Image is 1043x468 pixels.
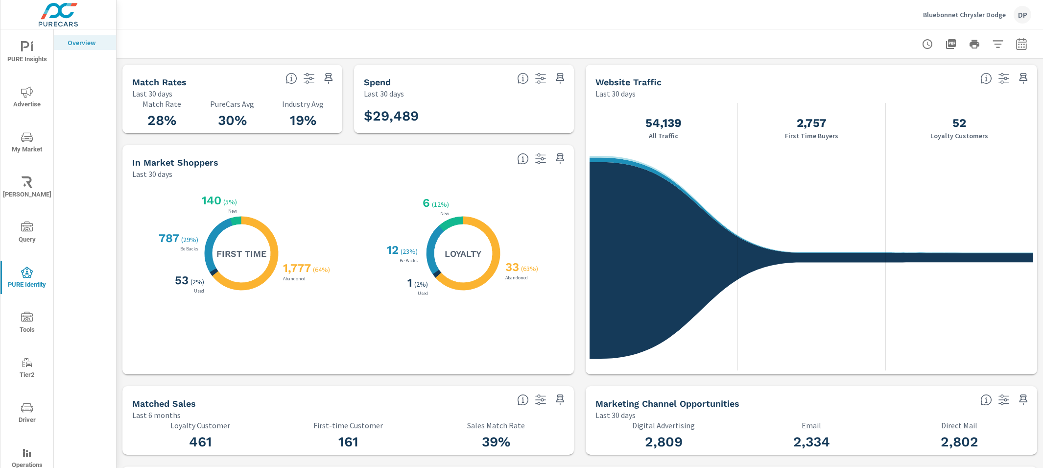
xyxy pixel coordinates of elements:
h3: 2,334 [743,434,879,450]
p: ( 5% ) [223,197,239,206]
p: ( 23% ) [401,247,420,256]
p: Sales Match Rate [428,421,564,430]
h3: 1 [405,276,412,290]
span: PURE Identity [3,267,50,291]
p: Abandoned [281,276,308,281]
p: New [438,211,451,216]
span: Save this to your personalized report [1016,392,1031,408]
p: Digital Advertising [595,421,732,430]
p: ( 63% ) [521,264,540,273]
p: Loyalty Customer [132,421,268,430]
h5: Loyalty [445,248,481,259]
div: DP [1014,6,1031,24]
h3: 19% [274,112,332,129]
h3: 161 [280,434,416,450]
h3: 39% [428,434,564,450]
h3: 53 [173,273,189,287]
p: New [226,209,239,214]
span: Total PureCars DigAdSpend. Data sourced directly from the Ad Platforms. Non-Purecars DigAd client... [517,73,529,84]
h3: 787 [157,231,179,245]
p: Used [416,291,430,296]
p: Be Backs [398,258,420,263]
p: Abandoned [503,275,530,280]
button: Select Date Range [1012,34,1031,54]
span: Advertise [3,86,50,110]
p: Used [192,289,206,294]
h3: 28% [132,112,191,129]
p: Email [743,421,879,430]
p: Last 30 days [595,88,636,99]
span: [PERSON_NAME] [3,176,50,200]
h3: 33 [503,260,519,274]
p: ( 12% ) [432,200,451,209]
h5: Matched Sales [132,398,196,409]
span: Save this to your personalized report [552,71,568,86]
h3: 1,777 [281,261,311,275]
h5: Match Rates [132,77,187,87]
h5: First Time [216,248,266,259]
span: Query [3,222,50,246]
p: Direct Mail [891,421,1027,430]
p: Bluebonnet Chrysler Dodge [923,10,1006,19]
h3: 2,802 [891,434,1027,450]
h5: In Market Shoppers [132,157,218,168]
button: Apply Filters [988,34,1008,54]
span: Save this to your personalized report [321,71,336,86]
span: Loyalty: Matches that have purchased from the dealership before and purchased within the timefram... [517,394,529,406]
h5: Spend [364,77,391,87]
span: Matched shoppers that can be exported to each channel type. This is targetable traffic. [980,394,992,406]
p: Industry Avg [274,99,332,108]
h3: 2,809 [595,434,732,450]
h5: Marketing Channel Opportunities [595,398,739,409]
p: Last 6 months [132,409,181,421]
span: Tier2 [3,357,50,381]
h3: 12 [385,243,399,257]
button: "Export Report to PDF" [941,34,961,54]
p: PureCars Avg [203,99,261,108]
p: Overview [68,38,108,48]
h3: 140 [200,194,221,207]
span: Driver [3,402,50,426]
span: PURE Insights [3,41,50,65]
p: Last 30 days [595,409,636,421]
p: Last 30 days [132,88,172,99]
p: First-time Customer [280,421,416,430]
p: ( 2% ) [414,280,430,289]
p: ( 29% ) [181,235,200,244]
button: Print Report [965,34,984,54]
h3: $29,489 [364,108,419,124]
p: Match Rate [132,99,191,108]
span: My Market [3,131,50,155]
p: Be Backs [178,246,200,251]
div: Overview [54,35,116,50]
span: All traffic is the data we start with. It’s unique personas over a 30-day period. We don’t consid... [980,73,992,84]
span: Save this to your personalized report [552,392,568,408]
h5: Website Traffic [595,77,662,87]
span: Match rate: % of Identifiable Traffic. Pure Identity avg: Avg match rate of all PURE Identity cus... [285,73,297,84]
span: Save this to your personalized report [1016,71,1031,86]
h3: 461 [132,434,268,450]
h3: 6 [421,196,430,210]
p: ( 64% ) [313,265,332,274]
span: Tools [3,312,50,336]
h3: 30% [203,112,261,129]
p: Last 30 days [132,168,172,180]
span: Loyalty: Matched has purchased from the dealership before and has exhibited a preference through ... [517,153,529,165]
p: Last 30 days [364,88,404,99]
p: ( 2% ) [190,277,206,286]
